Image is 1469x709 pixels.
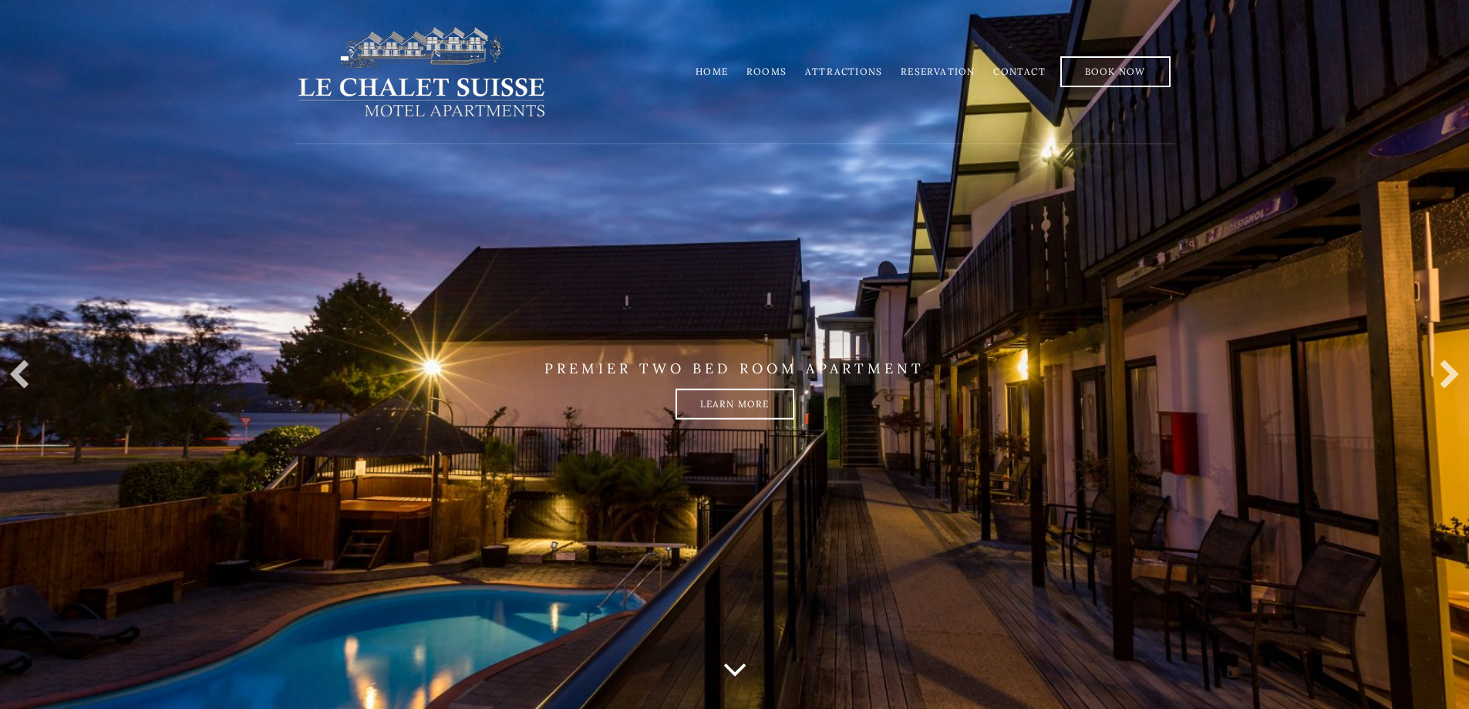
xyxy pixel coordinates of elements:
p: PREMIER TWO BED ROOM APARTMENT [295,360,1174,377]
a: Learn more [676,389,794,420]
a: Contact [993,66,1045,77]
a: Rooms [746,66,787,77]
a: Reservation [901,66,975,77]
img: lechaletsuisse [295,25,548,118]
a: Home [696,66,728,77]
a: Attractions [805,66,882,77]
a: Book Now [1060,56,1171,87]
